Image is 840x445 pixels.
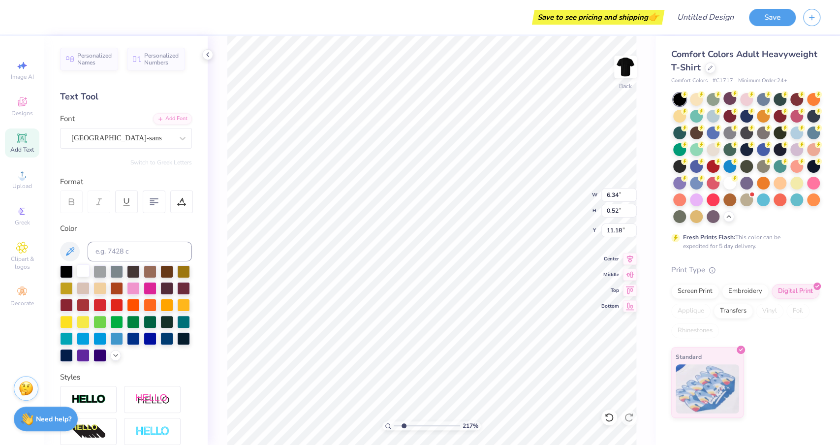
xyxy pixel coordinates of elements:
[135,426,170,437] img: Negative Space
[722,284,769,299] div: Embroidery
[616,57,635,77] img: Back
[601,271,619,278] span: Middle
[671,77,708,85] span: Comfort Colors
[71,394,106,405] img: Stroke
[786,304,809,318] div: Foil
[671,48,817,73] span: Comfort Colors Adult Heavyweight T-Shirt
[60,176,193,188] div: Format
[772,284,819,299] div: Digital Print
[683,233,735,241] strong: Fresh Prints Flash:
[756,304,783,318] div: Vinyl
[738,77,787,85] span: Minimum Order: 24 +
[11,73,34,81] span: Image AI
[36,414,71,424] strong: Need help?
[671,284,719,299] div: Screen Print
[11,109,33,117] span: Designs
[714,304,753,318] div: Transfers
[601,287,619,294] span: Top
[60,372,192,383] div: Styles
[71,424,106,440] img: 3d Illusion
[60,113,75,125] label: Font
[5,255,39,271] span: Clipart & logos
[676,351,702,362] span: Standard
[671,323,719,338] div: Rhinestones
[12,182,32,190] span: Upload
[676,364,739,413] img: Standard
[77,52,112,66] span: Personalized Names
[713,77,733,85] span: # C1717
[601,255,619,262] span: Center
[144,52,179,66] span: Personalized Numbers
[135,393,170,406] img: Shadow
[60,90,192,103] div: Text Tool
[10,299,34,307] span: Decorate
[683,233,804,251] div: This color can be expedited for 5 day delivery.
[749,9,796,26] button: Save
[60,223,192,234] div: Color
[671,264,820,276] div: Print Type
[463,421,478,430] span: 217 %
[648,11,659,23] span: 👉
[10,146,34,154] span: Add Text
[15,219,30,226] span: Greek
[153,113,192,125] div: Add Font
[601,303,619,310] span: Bottom
[534,10,662,25] div: Save to see pricing and shipping
[671,304,711,318] div: Applique
[619,82,632,91] div: Back
[130,159,192,166] button: Switch to Greek Letters
[669,7,742,27] input: Untitled Design
[88,242,192,261] input: e.g. 7428 c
